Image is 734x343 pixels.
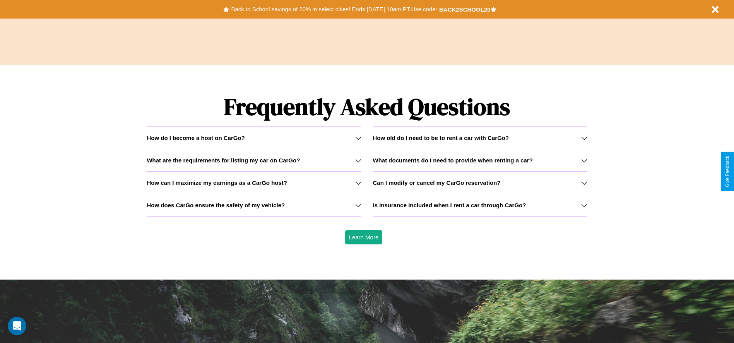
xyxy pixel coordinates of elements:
[147,135,245,141] h3: How do I become a host on CarGo?
[147,202,285,208] h3: How does CarGo ensure the safety of my vehicle?
[147,87,587,126] h1: Frequently Asked Questions
[373,157,533,164] h3: What documents do I need to provide when renting a car?
[373,202,526,208] h3: Is insurance included when I rent a car through CarGo?
[147,157,300,164] h3: What are the requirements for listing my car on CarGo?
[373,179,501,186] h3: Can I modify or cancel my CarGo reservation?
[373,135,509,141] h3: How old do I need to be to rent a car with CarGo?
[8,317,26,335] iframe: Intercom live chat
[229,4,439,15] button: Back to School savings of 20% in select cities! Ends [DATE] 10am PT.Use code:
[345,230,383,244] button: Learn More
[725,156,730,187] div: Give Feedback
[147,179,287,186] h3: How can I maximize my earnings as a CarGo host?
[439,6,491,13] b: BACK2SCHOOL20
